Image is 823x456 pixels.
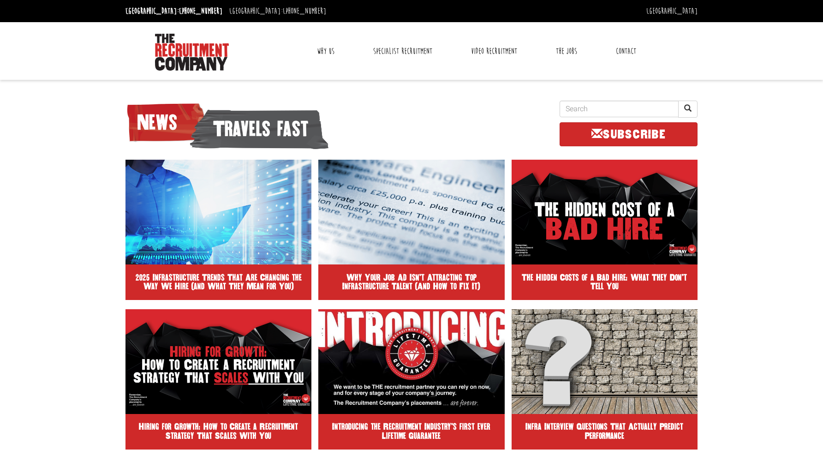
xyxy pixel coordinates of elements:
h2: Why Your Job Ad Isn’t Attracting Top Infrastructure Talent (And How to Fix It) [325,273,497,292]
a: [PHONE_NUMBER] [283,6,326,16]
a: [PHONE_NUMBER] [179,6,222,16]
span: News [125,99,206,145]
a: Specialist Recruitment [366,40,439,63]
a: Contact [609,40,643,63]
h2: Hiring for Growth: How to Create a Recruitment Strategy That Scales With You [132,422,304,441]
a: Introducing the Recruitment Industry’s first ever Lifetime Guarantee [318,309,504,450]
li: [GEOGRAPHIC_DATA]: [123,4,225,18]
h2: Introducing the Recruitment Industry’s first ever Lifetime Guarantee [325,422,497,441]
h2: 2025 Infrastructure Trends That Are Changing the Way We Hire (and What They Mean for You) [132,273,304,292]
a: Hiring for Growth: How to Create a Recruitment Strategy That Scales With You [125,309,311,450]
input: Search [560,101,679,117]
a: Why Your Job Ad Isn’t Attracting Top Infrastructure Talent (And How to Fix It) [318,160,504,300]
h2: Infra Interview Questions That Actually Predict Performance [519,422,691,441]
a: The Hidden Costs of a Bad Hire: What They Don’t Tell You [512,160,698,300]
a: 2025 Infrastructure Trends That Are Changing the Way We Hire (and What They Mean for You) [125,160,311,300]
a: SUBSCRIBE [560,122,698,146]
a: Infra Interview Questions That Actually Predict Performance [512,309,698,450]
span: Travels fast [190,106,329,152]
img: The Recruitment Company [155,34,229,71]
a: Why Us [310,40,341,63]
a: The Jobs [549,40,584,63]
h2: The Hidden Costs of a Bad Hire: What They Don’t Tell You [519,273,691,292]
a: [GEOGRAPHIC_DATA] [646,6,698,16]
a: Video Recruitment [464,40,524,63]
li: [GEOGRAPHIC_DATA]: [227,4,328,18]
